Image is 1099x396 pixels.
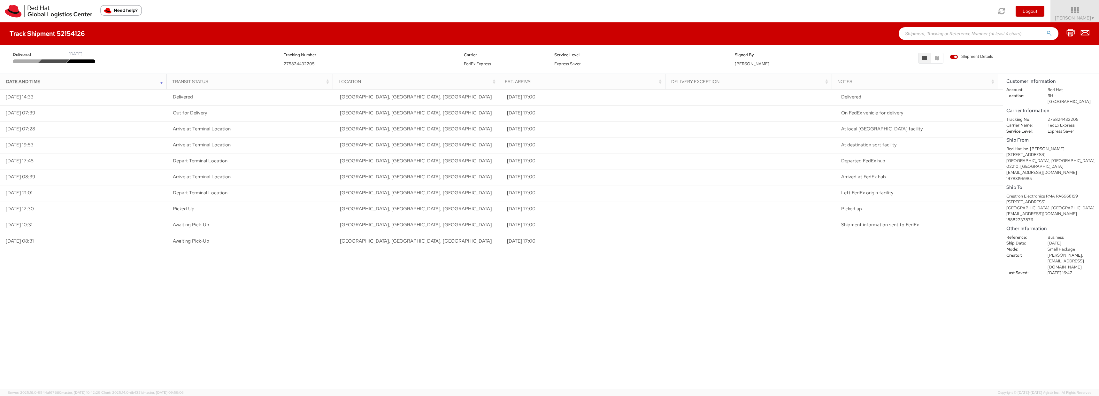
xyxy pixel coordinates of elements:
[284,61,315,66] span: 275824432205
[1002,240,1043,246] dt: Ship Date:
[1002,235,1043,241] dt: Reference:
[501,105,668,121] td: [DATE] 17:00
[501,89,668,105] td: [DATE] 17:00
[464,53,544,57] h5: Carrier
[501,201,668,217] td: [DATE] 17:00
[1055,15,1095,21] span: [PERSON_NAME]
[173,221,209,228] span: Awaiting Pick-Up
[735,61,769,66] span: [PERSON_NAME]
[501,137,668,153] td: [DATE] 17:00
[101,390,184,395] span: Client: 2025.14.0-db4321d
[841,142,896,148] span: At destination sort facility
[1006,217,1096,223] div: 18882737876
[841,158,885,164] span: Departed FedEx hub
[13,52,40,58] span: Delivered
[8,390,100,395] span: Server: 2025.16.0-9544af67660
[340,221,492,228] span: BOSTON, MA, US
[841,206,862,212] span: Picked up
[1006,137,1096,143] h5: Ship From
[1002,117,1043,123] dt: Tracking No:
[1006,205,1096,211] div: [GEOGRAPHIC_DATA], [GEOGRAPHIC_DATA]
[340,206,492,212] span: SOUTH BOSTON, MA, US
[173,190,227,196] span: Depart Terminal Location
[554,53,725,57] h5: Service Level
[340,174,492,180] span: NEWARK, NJ, US
[1006,211,1096,217] div: [EMAIL_ADDRESS][DOMAIN_NAME]
[950,54,993,60] span: Shipment Details
[554,61,581,66] span: Express Saver
[841,174,886,180] span: Arrived at FedEx hub
[340,126,492,132] span: IRVING, TX, US
[173,142,231,148] span: Arrive at Terminal Location
[172,78,331,85] div: Transit Status
[899,27,1058,40] input: Shipment, Tracking or Reference Number (at least 4 chars)
[340,158,492,164] span: NEWARK, NJ, US
[1006,176,1096,182] div: 19783196985
[1002,93,1043,99] dt: Location:
[1006,193,1096,199] div: Crestron Electronics RMA RA6968159
[1002,270,1043,276] dt: Last Saved:
[1006,79,1096,84] h5: Customer Information
[501,185,668,201] td: [DATE] 17:00
[173,110,207,116] span: Out for Delivery
[841,94,861,100] span: Delivered
[1002,122,1043,128] dt: Carrier Name:
[1016,6,1044,17] button: Logout
[340,190,492,196] span: SOUTH BOSTON, MA, US
[340,238,492,244] span: BOSTON, MA, US
[1048,252,1083,258] span: [PERSON_NAME],
[1006,185,1096,190] h5: Ship To
[501,121,668,137] td: [DATE] 17:00
[1006,158,1096,170] div: [GEOGRAPHIC_DATA], [GEOGRAPHIC_DATA], 02210, [GEOGRAPHIC_DATA]
[5,5,92,18] img: rh-logistics-00dfa346123c4ec078e1.svg
[841,221,919,228] span: Shipment information sent to FedEx
[501,217,668,233] td: [DATE] 17:00
[173,126,231,132] span: Arrive at Terminal Location
[173,206,195,212] span: Picked Up
[1006,152,1096,158] div: [STREET_ADDRESS]
[61,390,100,395] span: master, [DATE] 10:42:29
[340,142,492,148] span: DALLAS, TX, US
[1006,170,1096,176] div: [EMAIL_ADDRESS][DOMAIN_NAME]
[100,5,142,16] button: Need help?
[173,238,209,244] span: Awaiting Pick-Up
[1006,199,1096,205] div: [STREET_ADDRESS]
[505,78,663,85] div: Est. Arrival
[1002,128,1043,135] dt: Service Level:
[501,153,668,169] td: [DATE] 17:00
[1091,16,1095,21] span: ▼
[841,126,923,132] span: At local FedEx facility
[340,94,492,100] span: Dallas, TX, US
[998,390,1091,395] span: Copyright © [DATE]-[DATE] Agistix Inc., All Rights Reserved
[671,78,830,85] div: Delivery Exception
[173,158,227,164] span: Depart Terminal Location
[841,110,903,116] span: On FedEx vehicle for delivery
[501,169,668,185] td: [DATE] 17:00
[10,30,85,37] h4: Track Shipment 52154126
[173,174,231,180] span: Arrive at Terminal Location
[69,51,82,57] div: [DATE]
[6,78,165,85] div: Date and Time
[1002,246,1043,252] dt: Mode:
[841,190,893,196] span: Left FedEx origin facility
[340,110,492,116] span: IRVING, TX, US
[501,233,668,249] td: [DATE] 17:00
[143,390,184,395] span: master, [DATE] 09:59:06
[837,78,996,85] div: Notes
[1006,146,1096,152] div: Red Hat Inc. [PERSON_NAME]
[464,61,491,66] span: FedEx Express
[339,78,497,85] div: Location
[735,53,815,57] h5: Signed By
[950,54,993,61] label: Shipment Details
[1006,226,1096,231] h5: Other Information
[1002,252,1043,259] dt: Creator:
[284,53,455,57] h5: Tracking Number
[1002,87,1043,93] dt: Account:
[173,94,193,100] span: Delivered
[1006,108,1096,113] h5: Carrier Information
